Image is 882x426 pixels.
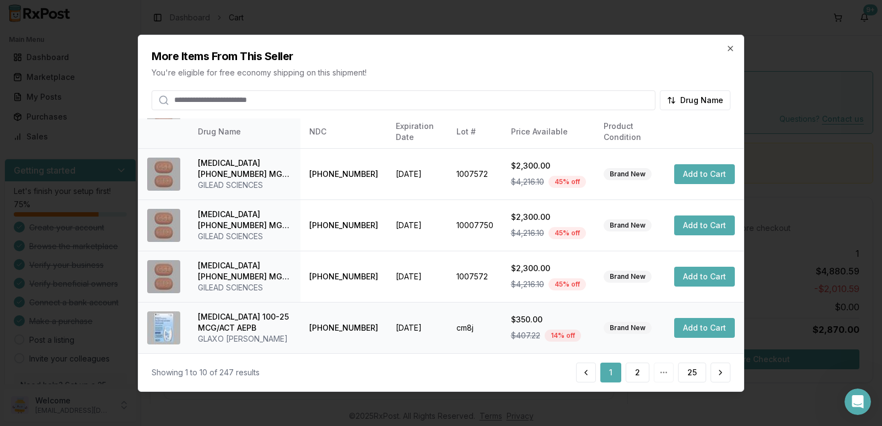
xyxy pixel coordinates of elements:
div: Brand New [604,168,652,180]
td: [DATE] [387,199,448,251]
th: Lot # [448,118,502,145]
span: $407.22 [511,330,540,341]
span: Drug Name [680,94,723,105]
th: NDC [300,118,387,145]
button: Add to Cart [674,215,735,235]
button: Add to Cart [674,164,735,184]
div: GILEAD SCIENCES [198,231,292,242]
button: 25 [678,363,706,382]
div: 45 % off [548,176,586,188]
img: Breo Ellipta 100-25 MCG/ACT AEPB [147,311,180,344]
p: You're eligible for free economy shipping on this shipment! [152,67,730,78]
img: Biktarvy 50-200-25 MG TABS [147,209,180,242]
div: $2,300.00 [511,212,586,223]
div: 14 % off [545,330,581,342]
button: Add to Cart [674,318,735,338]
img: Biktarvy 50-200-25 MG TABS [147,158,180,191]
div: [MEDICAL_DATA] [PHONE_NUMBER] MG TABS [198,260,292,282]
button: 1 [600,363,621,382]
td: [DATE] [387,302,448,353]
button: Drug Name [660,90,730,110]
th: Drug Name [189,118,300,145]
div: GILEAD SCIENCES [198,282,292,293]
span: $4,216.10 [511,176,544,187]
td: [PHONE_NUMBER] [300,251,387,302]
div: $2,300.00 [511,263,586,274]
h2: More Items From This Seller [152,48,730,63]
td: [PHONE_NUMBER] [300,302,387,353]
div: [MEDICAL_DATA] [PHONE_NUMBER] MG TABS [198,158,292,180]
td: [PHONE_NUMBER] [300,148,387,199]
div: Showing 1 to 10 of 247 results [152,367,260,378]
span: $4,216.10 [511,279,544,290]
img: Biktarvy 50-200-25 MG TABS [147,260,180,293]
th: Product Condition [595,118,665,145]
div: $350.00 [511,314,586,325]
iframe: Intercom live chat [845,389,871,415]
th: Expiration Date [387,118,448,145]
div: 45 % off [548,278,586,290]
div: GILEAD SCIENCES [198,180,292,191]
div: $2,300.00 [511,160,586,171]
td: [DATE] [387,251,448,302]
div: 45 % off [548,227,586,239]
div: [MEDICAL_DATA] 100-25 MCG/ACT AEPB [198,311,292,333]
button: Add to Cart [674,267,735,287]
div: Brand New [604,322,652,334]
div: GLAXO [PERSON_NAME] [198,333,292,344]
th: Price Available [502,118,595,145]
td: [DATE] [387,148,448,199]
span: $4,216.10 [511,228,544,239]
div: [MEDICAL_DATA] [PHONE_NUMBER] MG TABS [198,209,292,231]
div: Brand New [604,219,652,231]
td: 1007572 [448,251,502,302]
div: Brand New [604,271,652,283]
td: [PHONE_NUMBER] [300,199,387,251]
td: cm8j [448,302,502,353]
td: 1007572 [448,148,502,199]
td: 10007750 [448,199,502,251]
button: 2 [626,363,649,382]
